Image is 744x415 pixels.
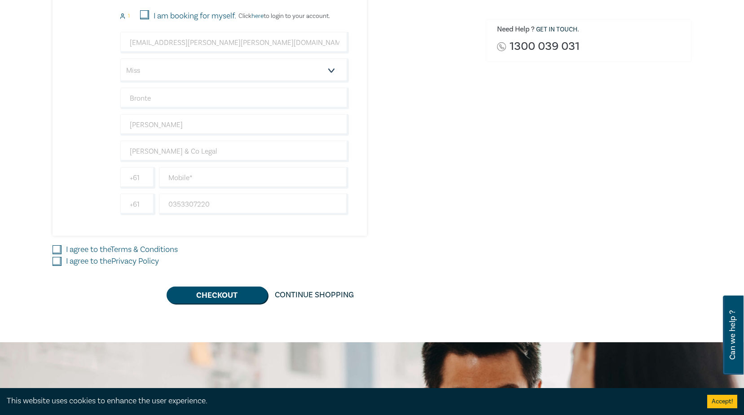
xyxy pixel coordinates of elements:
input: +61 [120,167,155,189]
label: I agree to the [66,244,178,256]
label: I am booking for myself. [154,10,236,22]
input: Company [120,141,349,162]
a: Continue Shopping [268,287,361,304]
input: Phone [159,194,349,215]
small: 1 [128,13,130,19]
h6: Need Help ? . [497,25,685,34]
a: here [251,12,264,20]
a: Privacy Policy [111,256,159,266]
button: Accept cookies [707,395,737,408]
p: Click to login to your account. [236,13,330,20]
input: Mobile* [159,167,349,189]
input: First Name* [120,88,349,109]
input: +61 [120,194,155,215]
span: Can we help ? [728,301,737,369]
a: Terms & Conditions [110,244,178,255]
div: This website uses cookies to enhance the user experience. [7,395,694,407]
label: I agree to the [66,256,159,267]
a: Get in touch [536,26,577,34]
input: Attendee Email* [120,32,349,53]
input: Last Name* [120,114,349,136]
a: 1300 039 031 [510,40,580,53]
button: Checkout [167,287,268,304]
